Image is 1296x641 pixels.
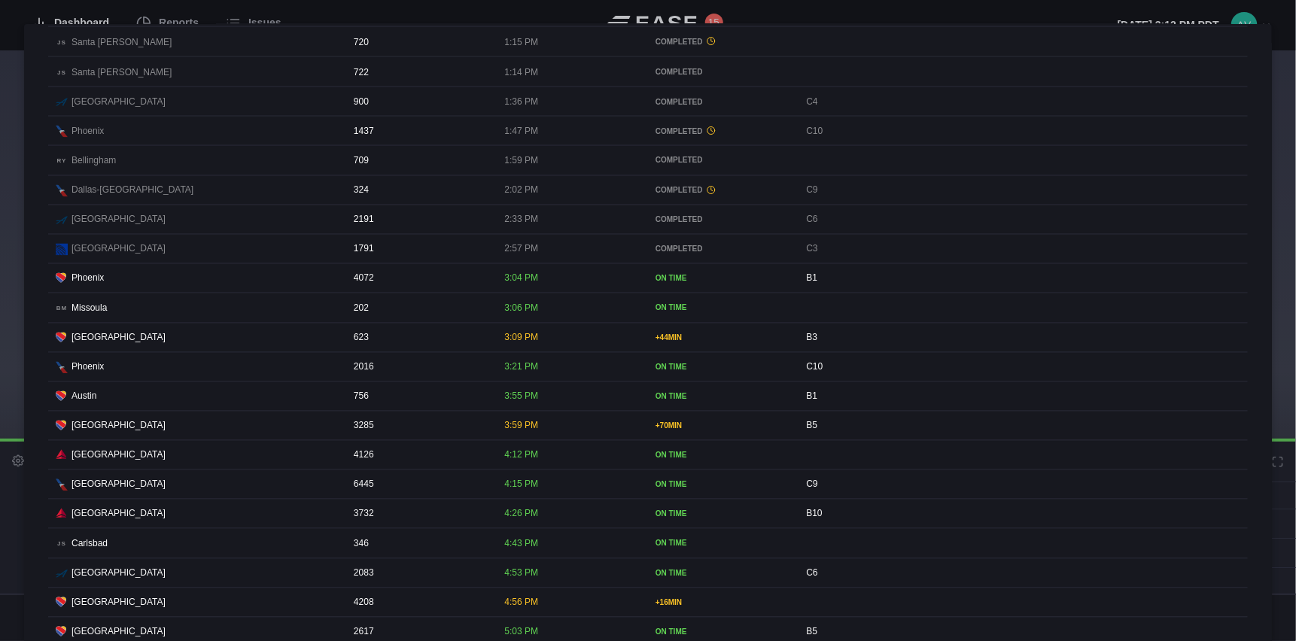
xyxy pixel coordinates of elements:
[807,627,818,637] span: B5
[505,421,539,431] span: 3:59 PM
[346,264,494,293] div: 4072
[56,67,68,79] span: JS
[656,96,788,108] div: COMPLETED
[656,155,788,166] div: COMPLETED
[656,421,788,432] div: + 70 MIN
[71,567,166,580] span: [GEOGRAPHIC_DATA]
[71,65,172,79] span: Santa [PERSON_NAME]
[807,391,818,402] span: B1
[346,176,494,205] div: 324
[56,303,68,315] span: BM
[346,235,494,263] div: 1791
[71,448,166,462] span: [GEOGRAPHIC_DATA]
[807,568,818,579] span: C6
[505,509,539,519] span: 4:26 PM
[505,362,539,372] span: 3:21 PM
[656,362,788,373] div: ON TIME
[56,156,68,168] span: RY
[71,302,107,315] span: Missoula
[346,147,494,175] div: 709
[346,58,494,87] div: 722
[505,450,539,460] span: 4:12 PM
[807,421,818,431] span: B5
[71,331,166,345] span: [GEOGRAPHIC_DATA]
[656,627,788,638] div: ON TIME
[807,479,818,490] span: C9
[56,539,68,551] span: JS
[346,28,494,56] div: 720
[656,597,788,609] div: + 16 MIN
[807,96,818,107] span: C4
[346,205,494,234] div: 2191
[656,273,788,284] div: ON TIME
[346,324,494,352] div: 623
[505,539,539,549] span: 4:43 PM
[505,214,539,225] span: 2:33 PM
[656,36,788,47] div: COMPLETED
[505,37,539,47] span: 1:15 PM
[807,362,823,372] span: C10
[505,67,539,77] span: 1:14 PM
[346,382,494,411] div: 756
[505,273,539,284] span: 3:04 PM
[71,95,166,108] span: [GEOGRAPHIC_DATA]
[505,156,539,166] span: 1:59 PM
[346,412,494,440] div: 3285
[807,244,818,254] span: C3
[71,124,104,138] span: Phoenix
[71,419,166,433] span: [GEOGRAPHIC_DATA]
[807,273,818,284] span: B1
[71,242,166,256] span: [GEOGRAPHIC_DATA]
[71,213,166,226] span: [GEOGRAPHIC_DATA]
[656,214,788,226] div: COMPLETED
[505,597,539,608] span: 4:56 PM
[346,530,494,558] div: 346
[505,185,539,196] span: 2:02 PM
[656,391,788,403] div: ON TIME
[505,333,539,343] span: 3:09 PM
[807,185,818,196] span: C9
[71,625,166,639] span: [GEOGRAPHIC_DATA]
[505,568,539,579] span: 4:53 PM
[346,117,494,145] div: 1437
[656,333,788,344] div: + 44 MIN
[346,500,494,528] div: 3732
[71,35,172,49] span: Santa [PERSON_NAME]
[807,333,818,343] span: B3
[807,509,823,519] span: B10
[505,627,539,637] span: 5:03 PM
[656,568,788,579] div: ON TIME
[56,37,68,49] span: JS
[807,214,818,225] span: C6
[346,294,494,323] div: 202
[71,478,166,491] span: [GEOGRAPHIC_DATA]
[656,479,788,491] div: ON TIME
[656,126,788,137] div: COMPLETED
[346,441,494,469] div: 4126
[656,302,788,314] div: ON TIME
[505,391,539,402] span: 3:55 PM
[505,126,539,136] span: 1:47 PM
[656,185,788,196] div: COMPLETED
[656,450,788,461] div: ON TIME
[346,588,494,617] div: 4208
[346,559,494,588] div: 2083
[71,596,166,609] span: [GEOGRAPHIC_DATA]
[505,244,539,254] span: 2:57 PM
[346,470,494,499] div: 6445
[71,184,193,197] span: Dallas-[GEOGRAPHIC_DATA]
[71,272,104,285] span: Phoenix
[656,66,788,77] div: COMPLETED
[71,390,96,403] span: Austin
[807,126,823,136] span: C10
[656,244,788,255] div: COMPLETED
[71,154,116,168] span: Bellingham
[71,360,104,374] span: Phoenix
[505,303,539,314] span: 3:06 PM
[71,537,108,551] span: Carlsbad
[656,538,788,549] div: ON TIME
[505,479,539,490] span: 4:15 PM
[71,507,166,521] span: [GEOGRAPHIC_DATA]
[346,353,494,381] div: 2016
[346,87,494,116] div: 900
